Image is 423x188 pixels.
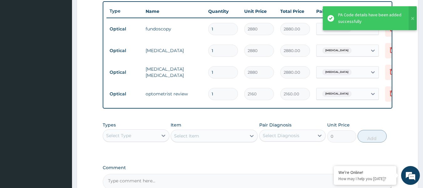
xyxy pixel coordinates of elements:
label: Types [103,122,116,128]
button: Add [358,130,387,142]
th: Name [142,5,205,18]
p: How may I help you today? [338,176,392,181]
td: Optical [106,45,142,56]
td: [MEDICAL_DATA] [142,44,205,57]
span: [MEDICAL_DATA] [322,91,352,97]
td: Optical [106,88,142,100]
span: [MEDICAL_DATA] [322,26,352,32]
td: fundoscopy [142,23,205,35]
th: Unit Price [241,5,277,18]
div: Minimize live chat window [103,3,118,18]
div: Chat with us now [33,35,105,43]
th: Pair Diagnosis [313,5,382,18]
span: We're online! [36,55,86,118]
th: Total Price [277,5,313,18]
div: We're Online! [338,169,392,175]
th: Actions [382,5,413,18]
img: d_794563401_company_1708531726252_794563401 [12,31,25,47]
label: Unit Price [327,122,350,128]
label: Comment [103,165,393,170]
div: Select Diagnosis [263,132,299,139]
div: Select Type [106,132,131,139]
div: PA Code details have been added successfully [338,12,403,25]
td: Optical [106,23,142,35]
span: [MEDICAL_DATA] [322,47,352,54]
span: [MEDICAL_DATA] [322,69,352,75]
td: [MEDICAL_DATA] [MEDICAL_DATA] [142,63,205,82]
td: Optical [106,67,142,78]
textarea: Type your message and hit 'Enter' [3,123,119,145]
th: Quantity [205,5,241,18]
th: Type [106,5,142,17]
label: Item [171,122,181,128]
td: optometrist review [142,88,205,100]
label: Pair Diagnosis [259,122,291,128]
